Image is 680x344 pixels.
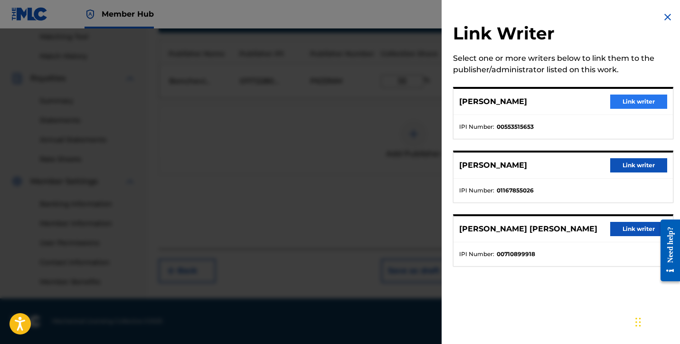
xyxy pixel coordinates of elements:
strong: 01167855026 [497,186,534,195]
span: IPI Number : [459,250,494,258]
p: [PERSON_NAME] [459,96,527,107]
span: Member Hub [102,9,154,19]
button: Link writer [610,222,667,236]
strong: 00710899918 [497,250,535,258]
strong: 00553515653 [497,123,534,131]
img: MLC Logo [11,7,48,21]
div: Select one or more writers below to link them to the publisher/administrator listed on this work. [453,53,673,76]
iframe: Resource Center [653,210,680,291]
h2: Link Writer [453,23,673,47]
div: Drag [635,308,641,336]
span: IPI Number : [459,123,494,131]
iframe: Chat Widget [633,298,680,344]
p: [PERSON_NAME] [PERSON_NAME] [459,223,597,235]
p: [PERSON_NAME] [459,160,527,171]
span: IPI Number : [459,186,494,195]
img: Top Rightsholder [85,9,96,20]
button: Link writer [610,158,667,172]
button: Link writer [610,95,667,109]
